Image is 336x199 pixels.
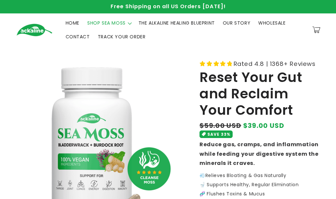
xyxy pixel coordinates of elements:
[111,3,226,10] span: Free Shipping on all US Orders [DATE]!
[243,121,284,130] span: $39.00 USD
[16,24,52,36] img: Ackaline
[223,20,250,26] span: OUR STORY
[98,34,146,40] span: TRACK YOUR ORDER
[87,20,126,26] span: SHOP SEA MOSS
[62,30,94,44] a: CONTACT
[199,172,205,179] strong: 💨
[199,69,320,119] h1: Reset Your Gut and Reclaim Your Comfort
[83,16,135,30] summary: SHOP SEA MOSS
[138,20,215,26] span: THE ALKALINE HEALING BLUEPRINT
[199,121,241,130] s: $59.00 USD
[254,16,289,30] a: WHOLESALE
[135,16,219,30] a: THE ALKALINE HEALING BLUEPRINT
[62,16,83,30] a: HOME
[66,20,79,26] span: HOME
[94,30,150,44] a: TRACK YOUR ORDER
[234,58,316,69] span: Rated 4.8 | 1368+ Reviews
[66,34,90,40] span: CONTACT
[258,20,285,26] span: WHOLESALE
[207,131,230,138] span: SAVE 33%
[199,141,319,167] strong: Reduce gas, cramps, and inflammation while feeding your digestive system the minerals it craves.
[219,16,254,30] a: OUR STORY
